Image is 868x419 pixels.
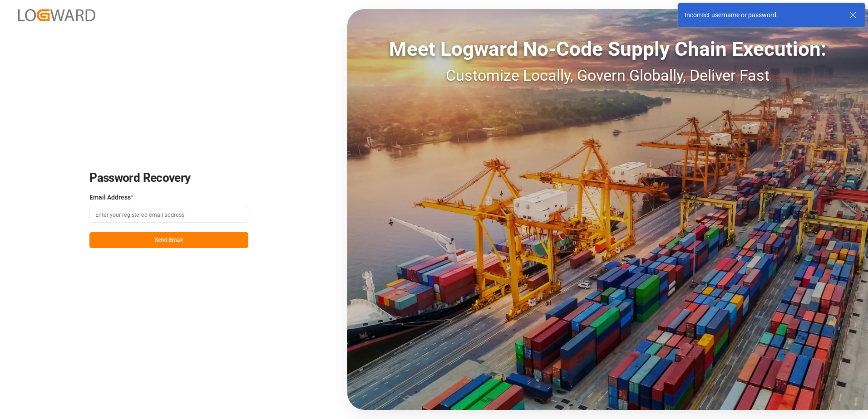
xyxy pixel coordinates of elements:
input: Enter your registered email address [89,207,248,223]
button: Send Email [89,232,248,248]
h2: Password Recovery [89,171,248,185]
div: Meet Logward No-Code Supply Chain Execution: [347,34,868,64]
div: Incorrect username or password. [685,10,841,20]
img: Logward_new_orange.png [18,9,95,21]
span: Email Address [89,193,131,202]
div: Customize Locally, Govern Globally, Deliver Fast [347,64,868,87]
